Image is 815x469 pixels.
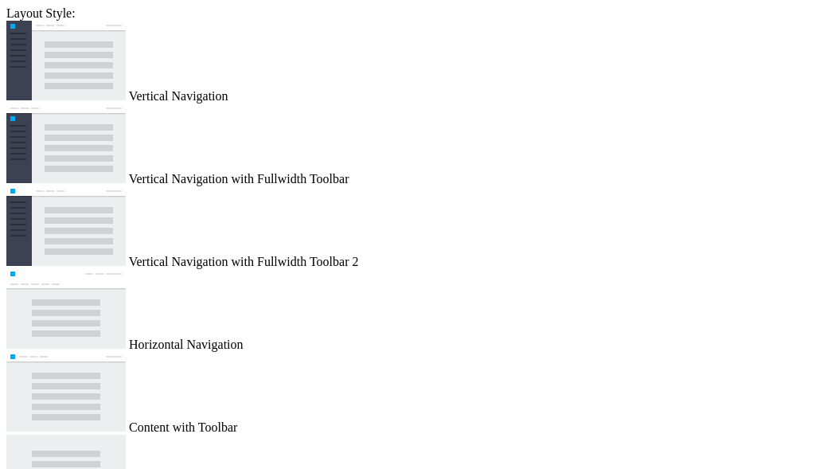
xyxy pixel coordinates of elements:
span: Horizontal Navigation [129,338,244,351]
md-radio-button: Vertical Navigation with Fullwidth Toolbar [6,104,809,186]
md-radio-button: Horizontal Navigation [6,269,809,352]
md-radio-button: Vertical Navigation [6,21,809,104]
span: Vertical Navigation with Fullwidth Toolbar [129,172,349,186]
img: content-with-toolbar.jpg [6,352,126,432]
img: vertical-nav-with-full-toolbar.jpg [6,104,126,183]
md-radio-button: Vertical Navigation with Fullwidth Toolbar 2 [6,186,809,269]
span: Vertical Navigation [129,89,228,103]
div: Layout Style: [6,6,809,21]
img: vertical-nav-with-full-toolbar-2.jpg [6,186,126,266]
img: horizontal-nav.jpg [6,269,126,349]
span: Vertical Navigation with Fullwidth Toolbar 2 [129,255,359,268]
img: vertical-nav.jpg [6,21,126,100]
md-radio-button: Content with Toolbar [6,352,809,435]
span: Content with Toolbar [129,420,237,434]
